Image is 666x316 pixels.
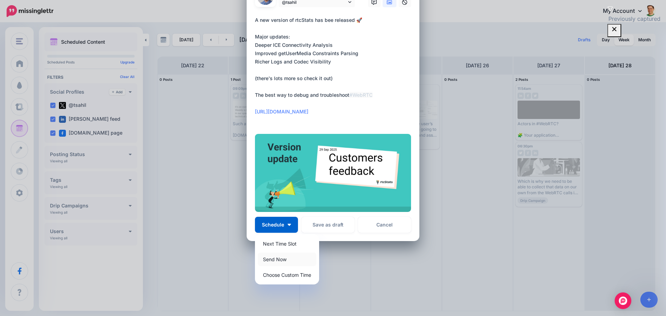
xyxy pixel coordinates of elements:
img: TOUIF2SQ1UMCC6CM9EDOTSX72D9S9YJY.jpg [255,134,411,212]
a: Choose Custom Time [258,268,316,282]
a: Send Now [258,253,316,266]
span: Schedule [262,222,284,227]
button: Save as draft [301,217,355,233]
img: arrow-down-white.png [288,224,291,226]
a: Next Time Slot [258,237,316,250]
div: Schedule [255,234,319,284]
a: Cancel [358,217,411,233]
div: Open Intercom Messenger [615,292,631,309]
button: Schedule [255,217,298,233]
div: A new version of rtcStats has bee released 🚀 Major updates: Deeper ICE Connectivity Analysis Impr... [255,16,415,116]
